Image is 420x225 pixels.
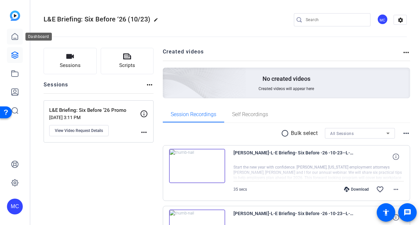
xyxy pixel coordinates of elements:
[394,15,407,25] mat-icon: settings
[163,48,402,61] h2: Created videos
[377,14,388,25] div: MC
[262,75,310,83] p: No created videos
[330,131,354,136] span: All Sessions
[101,48,154,74] button: Scripts
[306,16,365,24] input: Search
[402,129,410,137] mat-icon: more_horiz
[154,17,161,25] mat-icon: edit
[49,125,109,136] button: View Video Request Details
[403,209,411,216] mat-icon: message
[392,185,400,193] mat-icon: more_horiz
[44,81,68,93] h2: Sessions
[44,15,150,23] span: L&E Briefing: Six Before ‘26 (10/23)
[259,86,314,91] span: Created videos will appear here
[146,81,154,89] mat-icon: more_horiz
[44,48,97,74] button: Sessions
[281,129,291,137] mat-icon: radio_button_unchecked
[171,112,216,117] span: Session Recordings
[25,33,52,41] div: Dashboard
[119,62,135,69] span: Scripts
[169,149,225,183] img: thumb-nail
[341,187,372,192] div: Download
[140,128,148,136] mat-icon: more_horiz
[233,187,247,192] span: 35 secs
[402,48,410,56] mat-icon: more_horiz
[49,107,140,114] p: L&E Briefing: Six Before ‘26 Promo
[49,115,140,120] p: [DATE] 3:11 PM
[55,128,103,133] span: View Video Request Details
[233,149,356,165] span: [PERSON_NAME]-L-E Briefing- Six Before -26 -10-23--L-E Briefing- Six Before -26 Promo-17600479355...
[377,14,389,25] ngx-avatar: Matthew Cooper
[10,11,20,21] img: blue-gradient.svg
[291,129,318,137] p: Bulk select
[382,209,390,216] mat-icon: accessibility
[60,62,81,69] span: Sessions
[89,2,246,145] img: Creted videos background
[232,112,268,117] span: Self Recordings
[7,199,23,214] div: MC
[376,185,384,193] mat-icon: favorite_border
